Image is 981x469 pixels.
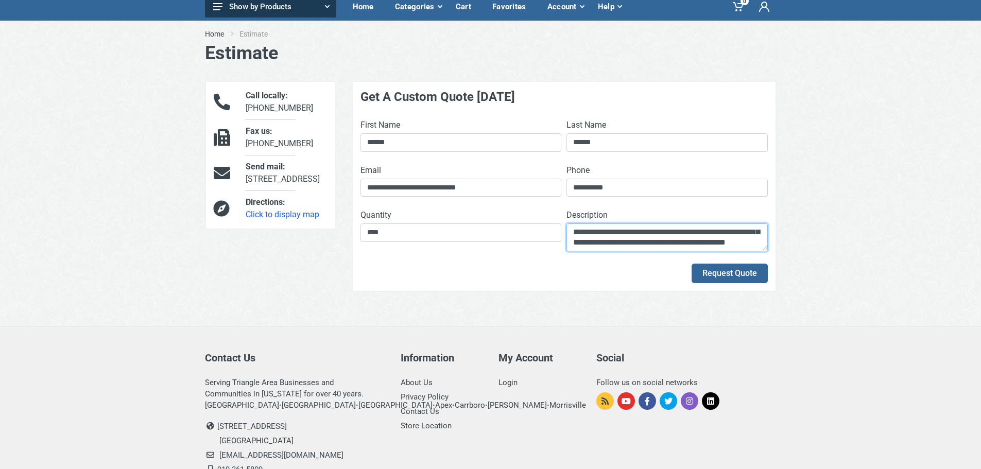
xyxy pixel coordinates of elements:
[401,392,449,402] a: Privacy Policy
[566,164,590,177] label: Phone
[246,126,272,136] span: Fax us:
[360,90,768,105] h4: Get A Custom Quote [DATE]
[401,421,452,430] a: Store Location
[566,209,608,221] label: Description
[246,162,285,171] span: Send mail:
[596,352,777,364] h5: Social
[566,119,606,131] label: Last Name
[360,164,381,177] label: Email
[401,352,483,364] h5: Information
[246,197,285,207] span: Directions:
[238,125,335,150] div: [PHONE_NUMBER]
[596,377,777,388] div: Follow us on social networks
[205,42,777,64] h1: Estimate
[498,352,581,364] h5: My Account
[238,161,335,185] div: [STREET_ADDRESS]
[356,401,358,410] strong: ·
[401,407,439,416] a: Contact Us
[205,29,224,39] a: Home
[205,352,385,364] h5: Contact Us
[401,378,433,387] a: About Us
[360,209,391,221] label: Quantity
[219,450,343,460] a: [EMAIL_ADDRESS][DOMAIN_NAME]
[219,433,385,448] li: [GEOGRAPHIC_DATA]
[360,119,400,131] label: First Name
[498,378,518,387] a: Login
[205,29,777,39] nav: breadcrumb
[246,91,288,100] span: Call locally:
[205,377,385,411] div: Serving Triangle Area Businesses and Communities in [US_STATE] for over 40 years. [GEOGRAPHIC_DAT...
[238,90,335,114] div: [PHONE_NUMBER]
[692,264,768,283] button: Request Quote
[239,29,283,39] li: Estimate
[205,419,385,433] li: [STREET_ADDRESS]
[279,401,282,410] strong: ·
[246,210,319,219] a: Click to display map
